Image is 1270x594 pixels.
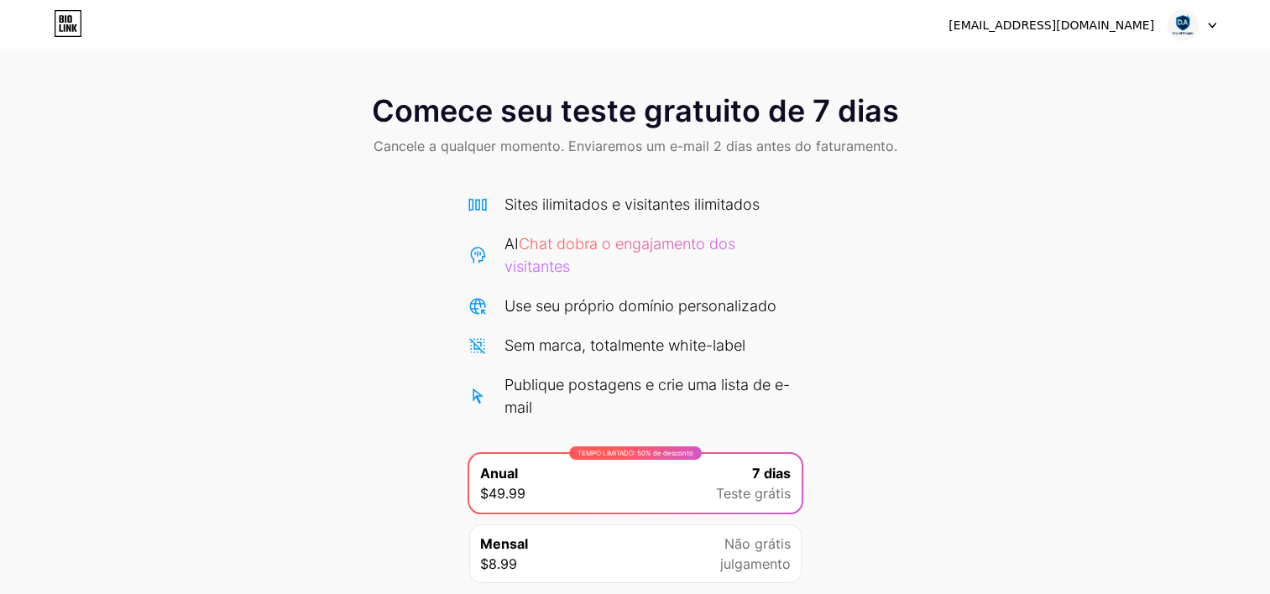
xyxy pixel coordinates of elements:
[504,232,803,278] div: AI
[504,373,803,419] div: Publique postagens e crie uma lista de e-mail
[569,446,702,460] div: TEMPO LIMITADO: 50% de desconto
[480,554,517,574] span: $8.99
[716,483,791,503] span: Teste grátis
[374,136,897,156] span: Cancele a qualquer momento. Enviaremos um e-mail 2 dias antes do faturamento.
[480,463,518,483] span: Anual
[949,17,1154,34] div: [EMAIL_ADDRESS][DOMAIN_NAME]
[1167,9,1199,41] img: digitalaragao
[720,554,791,574] span: julgamento
[480,483,525,503] span: $49.99
[372,94,899,128] span: Comece seu teste gratuito de 7 dias
[504,294,776,317] div: Use seu próprio domínio personalizado
[504,334,745,357] div: Sem marca, totalmente white-label
[724,534,791,554] span: Não grátis
[480,534,528,554] span: Mensal
[752,463,791,483] span: 7 dias
[504,235,735,275] span: Chat dobra o engajamento dos visitantes
[504,193,760,216] div: Sites ilimitados e visitantes ilimitados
